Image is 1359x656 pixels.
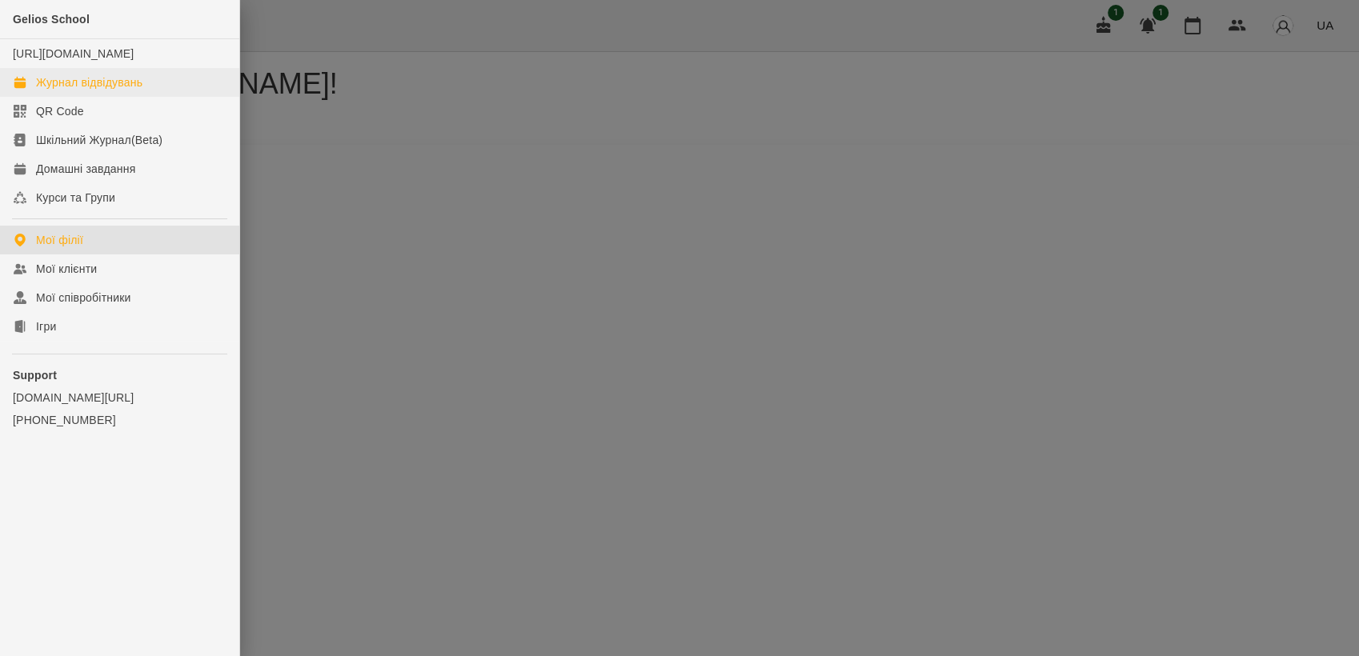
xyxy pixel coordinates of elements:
[13,47,134,60] a: [URL][DOMAIN_NAME]
[36,132,162,148] div: Шкільний Журнал(Beta)
[36,261,97,277] div: Мої клієнти
[36,103,84,119] div: QR Code
[13,367,226,383] p: Support
[13,390,226,406] a: [DOMAIN_NAME][URL]
[13,412,226,428] a: [PHONE_NUMBER]
[13,13,90,26] span: Gelios School
[36,74,142,90] div: Журнал відвідувань
[36,318,56,334] div: Ігри
[36,290,131,306] div: Мої співробітники
[36,190,115,206] div: Курси та Групи
[36,232,83,248] div: Мої філії
[36,161,135,177] div: Домашні завдання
